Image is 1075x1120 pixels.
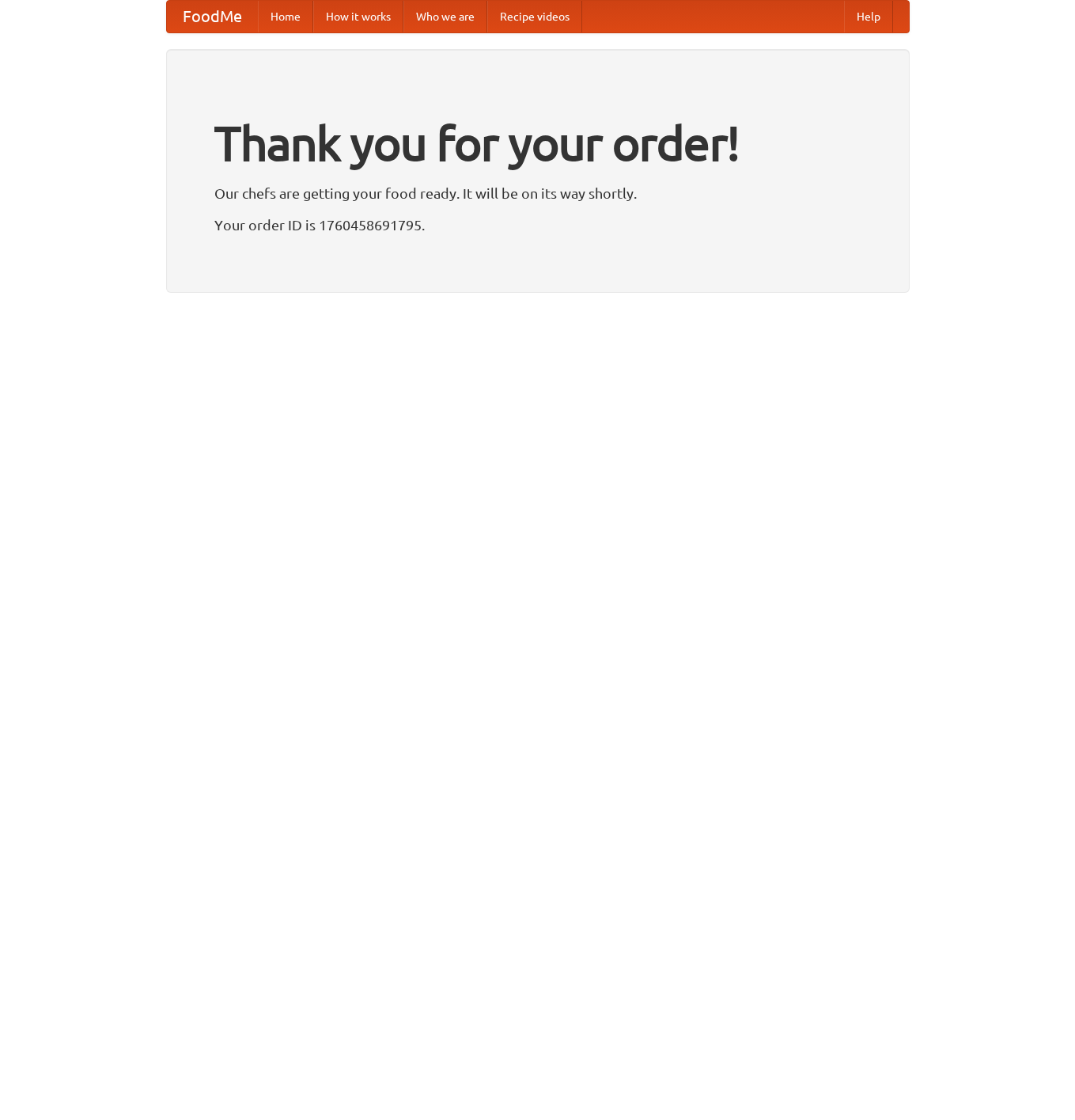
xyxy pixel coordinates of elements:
a: Who we are [403,1,487,32]
p: Our chefs are getting your food ready. It will be on its way shortly. [214,181,861,205]
a: Help [844,1,893,32]
h1: Thank you for your order! [214,105,861,181]
a: How it works [313,1,403,32]
a: Home [258,1,313,32]
p: Your order ID is 1760458691795. [214,213,861,237]
a: Recipe videos [487,1,582,32]
a: FoodMe [167,1,258,32]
